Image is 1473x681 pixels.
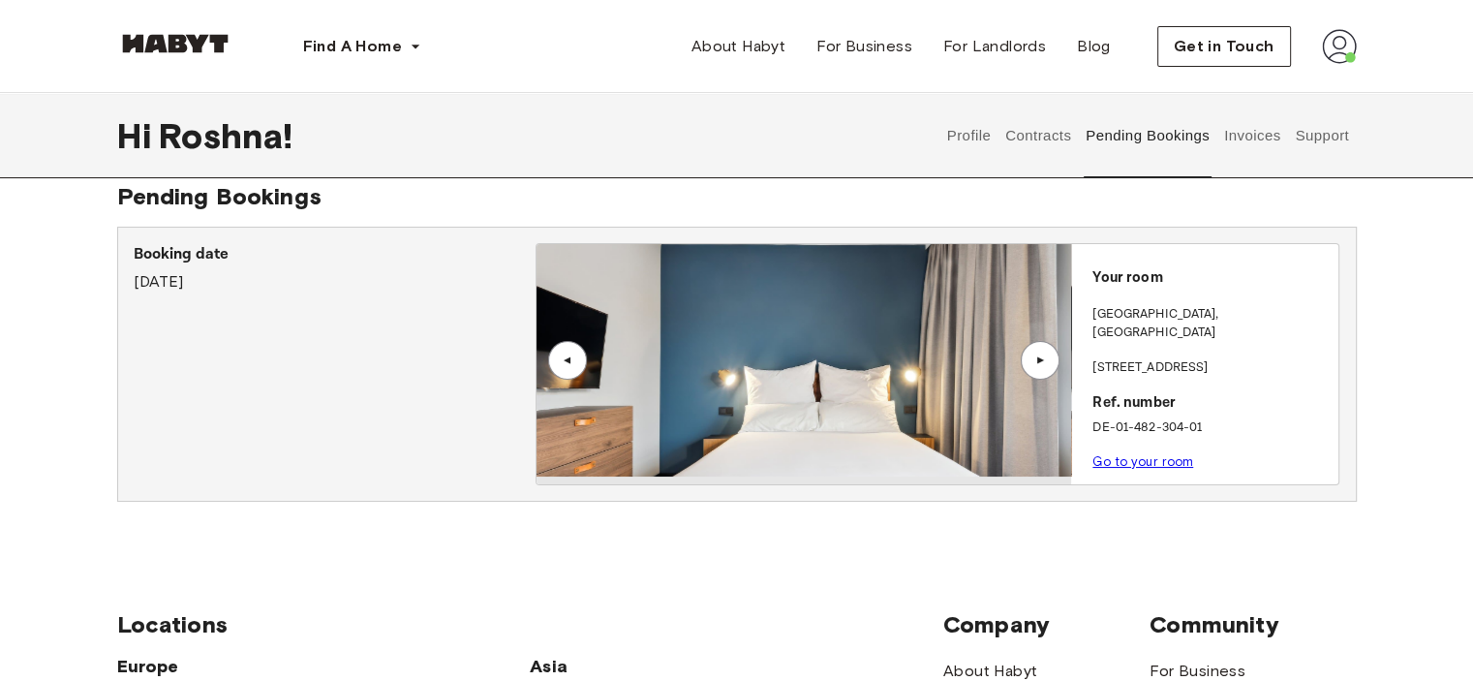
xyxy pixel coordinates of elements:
[134,243,536,266] p: Booking date
[816,35,912,58] span: For Business
[939,93,1356,178] div: user profile tabs
[801,27,928,66] a: For Business
[1030,355,1050,366] div: ▲
[134,243,536,294] div: [DATE]
[1092,418,1331,438] p: DE-01-482-304-01
[1092,305,1331,343] p: [GEOGRAPHIC_DATA] , [GEOGRAPHIC_DATA]
[943,35,1046,58] span: For Landlords
[117,34,233,53] img: Habyt
[1221,93,1282,178] button: Invoices
[943,610,1150,639] span: Company
[558,355,577,366] div: ▲
[1150,610,1356,639] span: Community
[303,35,402,58] span: Find A Home
[530,655,736,678] span: Asia
[1157,26,1291,67] button: Get in Touch
[1003,93,1074,178] button: Contracts
[117,655,531,678] span: Europe
[1174,35,1274,58] span: Get in Touch
[1092,454,1193,469] a: Go to your room
[1077,35,1111,58] span: Blog
[944,93,994,178] button: Profile
[1092,358,1331,378] p: [STREET_ADDRESS]
[691,35,785,58] span: About Habyt
[117,115,159,156] span: Hi
[1061,27,1126,66] a: Blog
[1092,392,1331,415] p: Ref. number
[1293,93,1352,178] button: Support
[159,115,292,156] span: Roshna !
[1322,29,1357,64] img: avatar
[537,244,1071,477] img: Image of the room
[288,27,437,66] button: Find A Home
[117,610,943,639] span: Locations
[1084,93,1212,178] button: Pending Bookings
[928,27,1061,66] a: For Landlords
[676,27,801,66] a: About Habyt
[117,182,322,210] span: Pending Bookings
[1092,267,1331,290] p: Your room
